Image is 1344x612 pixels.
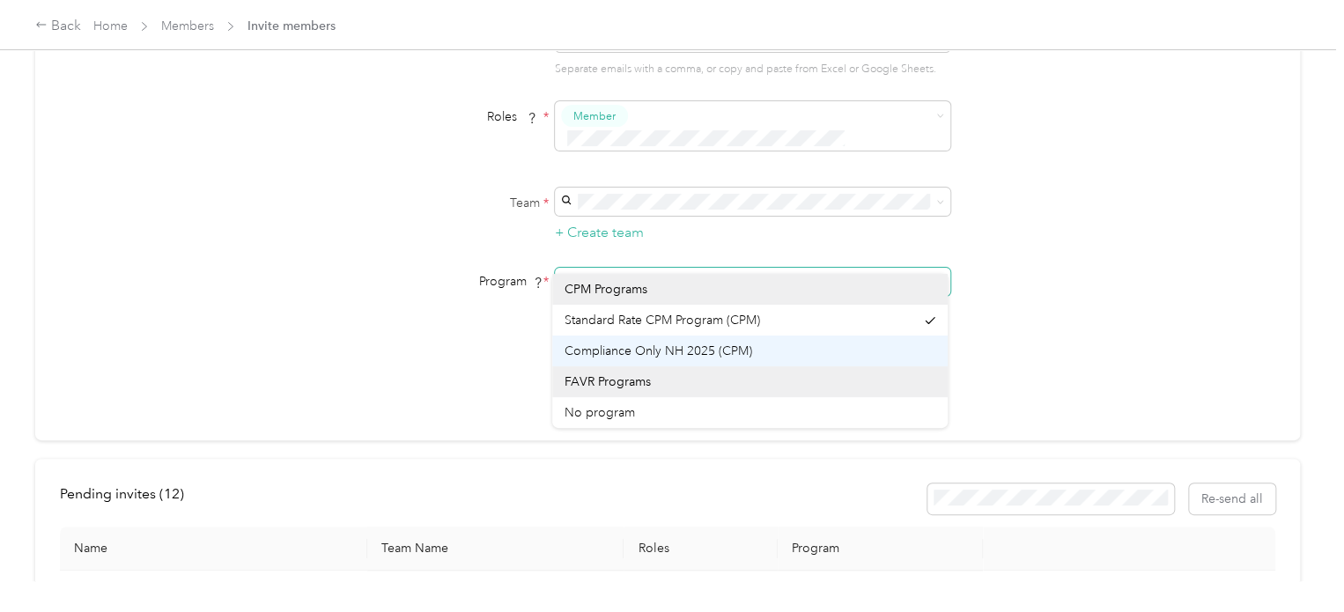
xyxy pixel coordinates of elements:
span: Roles [481,103,543,130]
button: + Create team [555,222,644,244]
button: Re-send all [1189,483,1275,514]
p: Separate emails with a comma, or copy and paste from Excel or Google Sheets. [555,62,950,77]
li: CPM Programs [552,274,948,305]
label: Team [329,194,549,212]
iframe: Everlance-gr Chat Button Frame [1245,513,1344,612]
th: Name [60,527,367,571]
span: Standard Rate CPM Program (CPM) [565,313,760,328]
div: Back [35,16,81,37]
span: No program [565,405,635,420]
span: Pending invites [60,485,184,502]
span: Invite members [247,17,336,35]
div: info-bar [60,483,1275,514]
th: Roles [624,527,778,571]
th: Team Name [367,527,624,571]
span: Member [573,107,616,123]
th: Program [778,527,983,571]
span: Compliance Only NH 2025 (CPM) [565,343,752,358]
div: Resend all invitations [927,483,1276,514]
span: ( 12 ) [159,485,184,502]
div: left-menu [60,483,196,514]
a: Home [93,18,128,33]
li: FAVR Programs [552,366,948,397]
a: Members [161,18,214,33]
div: Program [329,272,549,291]
button: Member [561,105,628,127]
